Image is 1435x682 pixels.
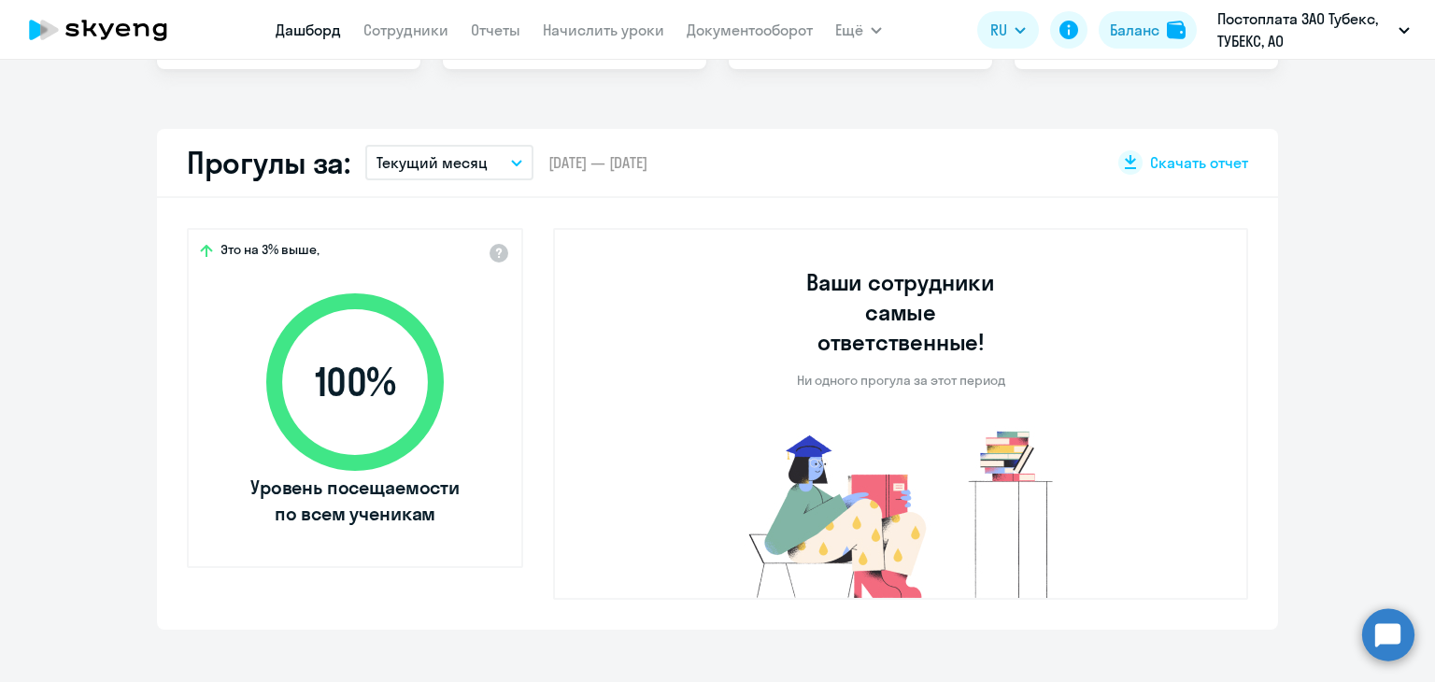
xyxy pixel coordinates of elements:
button: Ещё [835,11,882,49]
p: Текущий месяц [377,151,488,174]
button: Балансbalance [1099,11,1197,49]
div: Баланс [1110,19,1159,41]
a: Начислить уроки [543,21,664,39]
h3: Ваши сотрудники самые ответственные! [781,267,1021,357]
span: RU [990,19,1007,41]
a: Отчеты [471,21,520,39]
span: Это на 3% выше, [220,241,320,263]
p: Постоплата ЗАО Тубекс, ТУБЕКС, АО [1217,7,1391,52]
button: RU [977,11,1039,49]
a: Сотрудники [363,21,448,39]
span: 100 % [248,360,462,405]
h2: Прогулы за: [187,144,350,181]
span: Скачать отчет [1150,152,1248,173]
p: Ни одного прогула за этот период [797,372,1005,389]
a: Документооборот [687,21,813,39]
button: Текущий месяц [365,145,533,180]
span: Уровень посещаемости по всем ученикам [248,475,462,527]
img: balance [1167,21,1186,39]
img: no-truants [714,426,1088,598]
span: Ещё [835,19,863,41]
a: Дашборд [276,21,341,39]
button: Постоплата ЗАО Тубекс, ТУБЕКС, АО [1208,7,1419,52]
span: [DATE] — [DATE] [548,152,647,173]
